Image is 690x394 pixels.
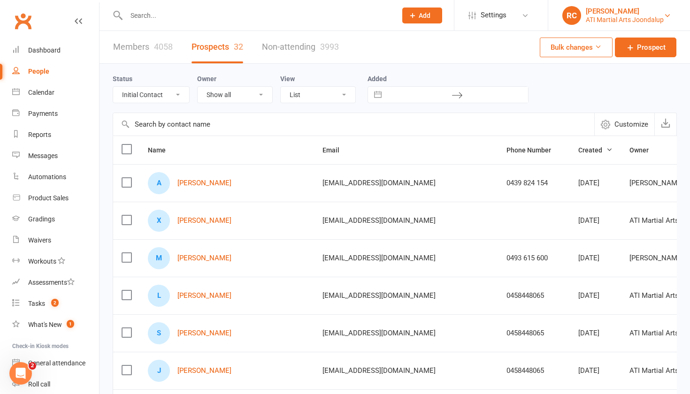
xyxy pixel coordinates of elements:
[506,144,561,156] button: Phone Number
[28,300,45,307] div: Tasks
[368,75,529,83] label: Added
[28,321,62,328] div: What's New
[506,367,561,375] div: 0458448065
[177,329,231,337] a: [PERSON_NAME]
[28,68,49,75] div: People
[615,38,676,57] a: Prospect
[12,124,99,145] a: Reports
[586,15,664,24] div: ATI Martial Arts Joondalup
[578,292,613,300] div: [DATE]
[320,42,339,52] div: 3993
[12,40,99,61] a: Dashboard
[177,254,231,262] a: [PERSON_NAME]
[148,247,170,269] div: Matilda
[369,87,386,103] button: Interact with the calendar and add the check-in date for your trip.
[28,152,58,159] div: Messages
[148,146,176,154] span: Name
[322,144,350,156] button: Email
[586,7,664,15] div: [PERSON_NAME]
[28,279,75,286] div: Assessments
[11,9,35,33] a: Clubworx
[12,314,99,335] a: What's New1
[578,144,613,156] button: Created
[322,249,436,267] span: [EMAIL_ADDRESS][DOMAIN_NAME]
[192,31,243,63] a: Prospects32
[419,12,430,19] span: Add
[629,144,659,156] button: Owner
[28,258,56,265] div: Workouts
[629,146,659,154] span: Owner
[578,217,613,225] div: [DATE]
[506,329,561,337] div: 0458448065
[637,42,666,53] span: Prospect
[28,131,51,138] div: Reports
[234,42,243,52] div: 32
[578,146,613,154] span: Created
[113,31,173,63] a: Members4058
[578,367,613,375] div: [DATE]
[12,82,99,103] a: Calendar
[12,353,99,374] a: General attendance kiosk mode
[562,6,581,25] div: RC
[177,367,231,375] a: [PERSON_NAME]
[148,172,170,194] div: Ashton
[197,75,216,83] label: Owner
[481,5,506,26] span: Settings
[123,9,390,22] input: Search...
[322,362,436,379] span: [EMAIL_ADDRESS][DOMAIN_NAME]
[322,174,436,192] span: [EMAIL_ADDRESS][DOMAIN_NAME]
[12,103,99,124] a: Payments
[594,113,654,136] button: Customize
[148,360,170,382] div: Jessica
[322,146,350,154] span: Email
[177,179,231,187] a: [PERSON_NAME]
[28,173,66,181] div: Automations
[578,254,613,262] div: [DATE]
[28,194,69,202] div: Product Sales
[177,217,231,225] a: [PERSON_NAME]
[29,362,36,370] span: 2
[12,188,99,209] a: Product Sales
[28,46,61,54] div: Dashboard
[12,209,99,230] a: Gradings
[506,254,561,262] div: 0493 615 600
[28,89,54,96] div: Calendar
[28,110,58,117] div: Payments
[578,179,613,187] div: [DATE]
[177,292,231,300] a: [PERSON_NAME]
[12,251,99,272] a: Workouts
[506,146,561,154] span: Phone Number
[12,272,99,293] a: Assessments
[12,230,99,251] a: Waivers
[614,119,648,130] span: Customize
[148,210,170,232] div: Xavier
[28,359,85,367] div: General attendance
[506,179,561,187] div: 0439 824 154
[322,212,436,229] span: [EMAIL_ADDRESS][DOMAIN_NAME]
[113,113,594,136] input: Search by contact name
[51,299,59,307] span: 2
[28,236,51,244] div: Waivers
[28,380,50,388] div: Roll call
[113,75,132,83] label: Status
[402,8,442,23] button: Add
[67,320,74,328] span: 1
[322,324,436,342] span: [EMAIL_ADDRESS][DOMAIN_NAME]
[280,75,295,83] label: View
[9,362,32,385] iframe: Intercom live chat
[12,61,99,82] a: People
[506,292,561,300] div: 0458448065
[540,38,613,57] button: Bulk changes
[322,287,436,304] span: [EMAIL_ADDRESS][DOMAIN_NAME]
[154,42,173,52] div: 4058
[148,144,176,156] button: Name
[28,215,55,223] div: Gradings
[12,145,99,167] a: Messages
[12,167,99,188] a: Automations
[148,285,170,307] div: Lucy
[262,31,339,63] a: Non-attending3993
[148,322,170,344] div: Samuel
[12,293,99,314] a: Tasks 2
[578,329,613,337] div: [DATE]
